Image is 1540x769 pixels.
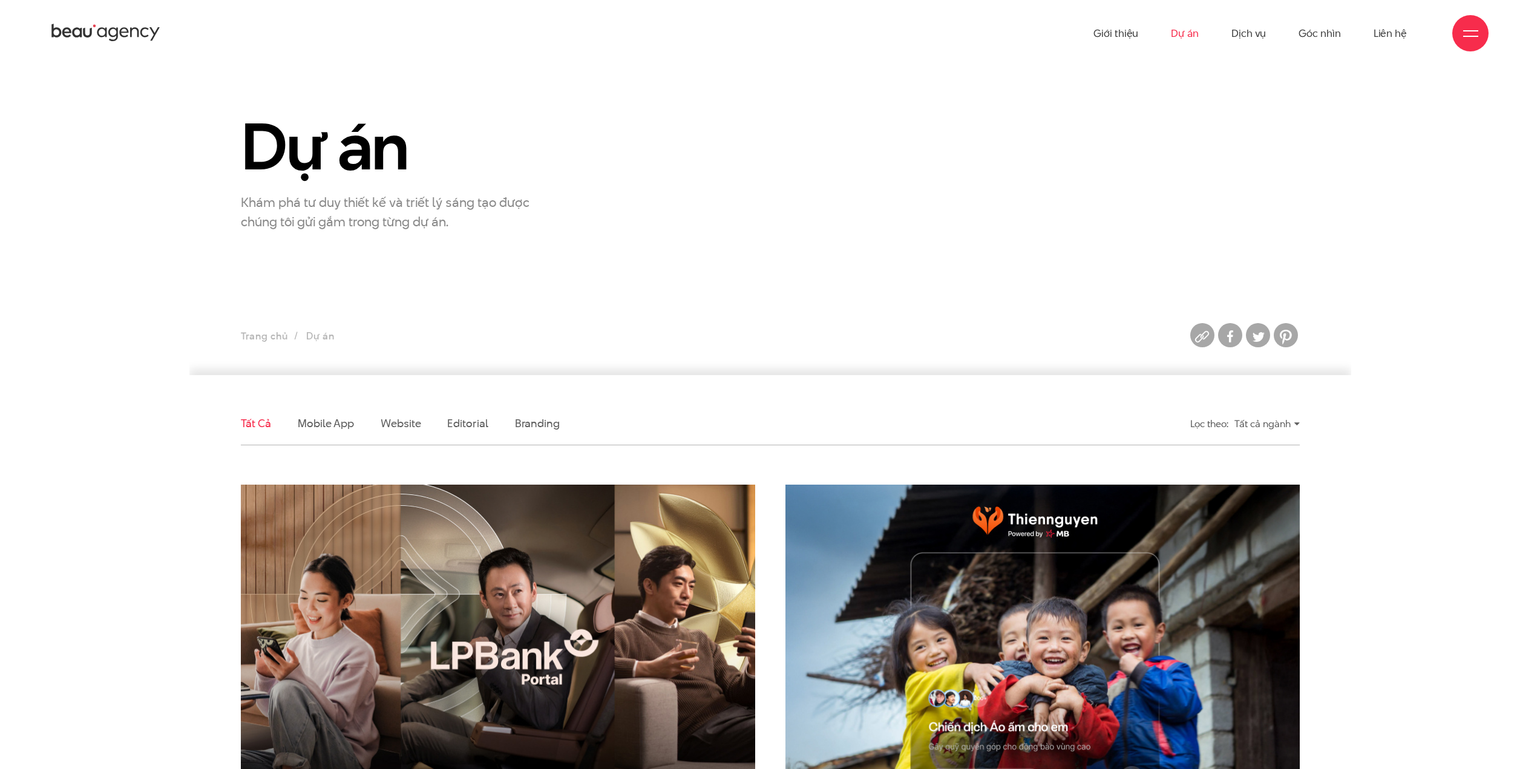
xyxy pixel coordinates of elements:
[241,192,543,231] p: Khám phá tư duy thiết kế và triết lý sáng tạo được chúng tôi gửi gắm trong từng dự án.
[241,329,288,343] a: Trang chủ
[1190,413,1228,434] div: Lọc theo:
[447,416,488,431] a: Editorial
[241,112,574,182] h1: Dự án
[241,416,271,431] a: Tất cả
[298,416,354,431] a: Mobile app
[381,416,421,431] a: Website
[515,416,560,431] a: Branding
[1234,413,1300,434] div: Tất cả ngành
